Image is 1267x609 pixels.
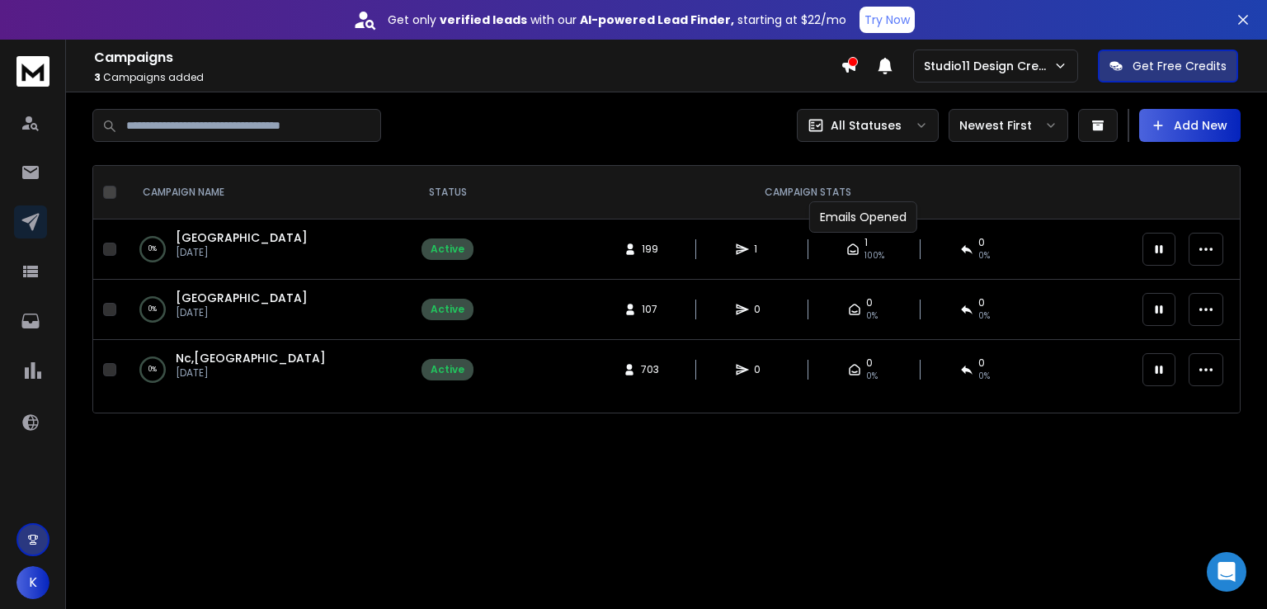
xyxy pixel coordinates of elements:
[123,220,412,280] td: 0%[GEOGRAPHIC_DATA][DATE]
[94,70,101,84] span: 3
[483,166,1133,220] th: CAMPAIGN STATS
[148,361,157,378] p: 0 %
[1098,50,1238,83] button: Get Free Credits
[978,309,990,323] span: 0%
[176,290,308,306] a: [GEOGRAPHIC_DATA]
[978,249,990,262] span: 0 %
[754,243,770,256] span: 1
[176,246,308,259] p: [DATE]
[16,566,49,599] button: K
[431,243,464,256] div: Active
[412,166,483,220] th: STATUS
[949,109,1068,142] button: Newest First
[860,7,915,33] button: Try Now
[754,363,770,376] span: 0
[978,370,990,383] span: 0%
[431,303,464,316] div: Active
[831,117,902,134] p: All Statuses
[1139,109,1241,142] button: Add New
[866,309,878,323] span: 0%
[924,58,1053,74] p: Studio11 Design Creative
[1207,552,1246,592] div: Open Intercom Messenger
[94,48,841,68] h1: Campaigns
[176,306,308,319] p: [DATE]
[176,229,308,246] a: [GEOGRAPHIC_DATA]
[809,201,917,233] div: Emails Opened
[641,363,659,376] span: 703
[94,71,841,84] p: Campaigns added
[16,56,49,87] img: logo
[1133,58,1227,74] p: Get Free Credits
[864,12,910,28] p: Try Now
[866,356,873,370] span: 0
[978,236,985,249] span: 0
[148,241,157,257] p: 0 %
[866,370,878,383] span: 0%
[148,301,157,318] p: 0 %
[754,303,770,316] span: 0
[123,166,412,220] th: CAMPAIGN NAME
[866,296,873,309] span: 0
[864,249,884,262] span: 100 %
[580,12,734,28] strong: AI-powered Lead Finder,
[123,340,412,400] td: 0%Nc,[GEOGRAPHIC_DATA][DATE]
[978,356,985,370] span: 0
[642,243,658,256] span: 199
[176,366,326,380] p: [DATE]
[440,12,527,28] strong: verified leads
[123,280,412,340] td: 0%[GEOGRAPHIC_DATA][DATE]
[642,303,658,316] span: 107
[864,236,868,249] span: 1
[176,350,326,366] a: Nc,[GEOGRAPHIC_DATA]
[978,296,985,309] span: 0
[388,12,846,28] p: Get only with our starting at $22/mo
[431,363,464,376] div: Active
